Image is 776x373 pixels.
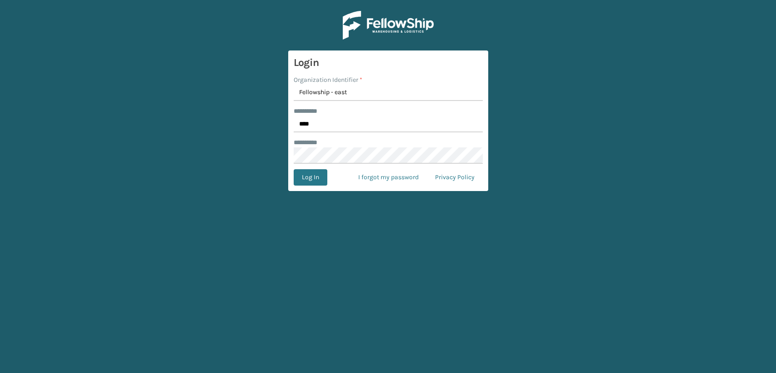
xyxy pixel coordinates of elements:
label: Organization Identifier [294,75,362,85]
a: Privacy Policy [427,169,483,186]
img: Logo [343,11,434,40]
button: Log In [294,169,327,186]
a: I forgot my password [350,169,427,186]
h3: Login [294,56,483,70]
